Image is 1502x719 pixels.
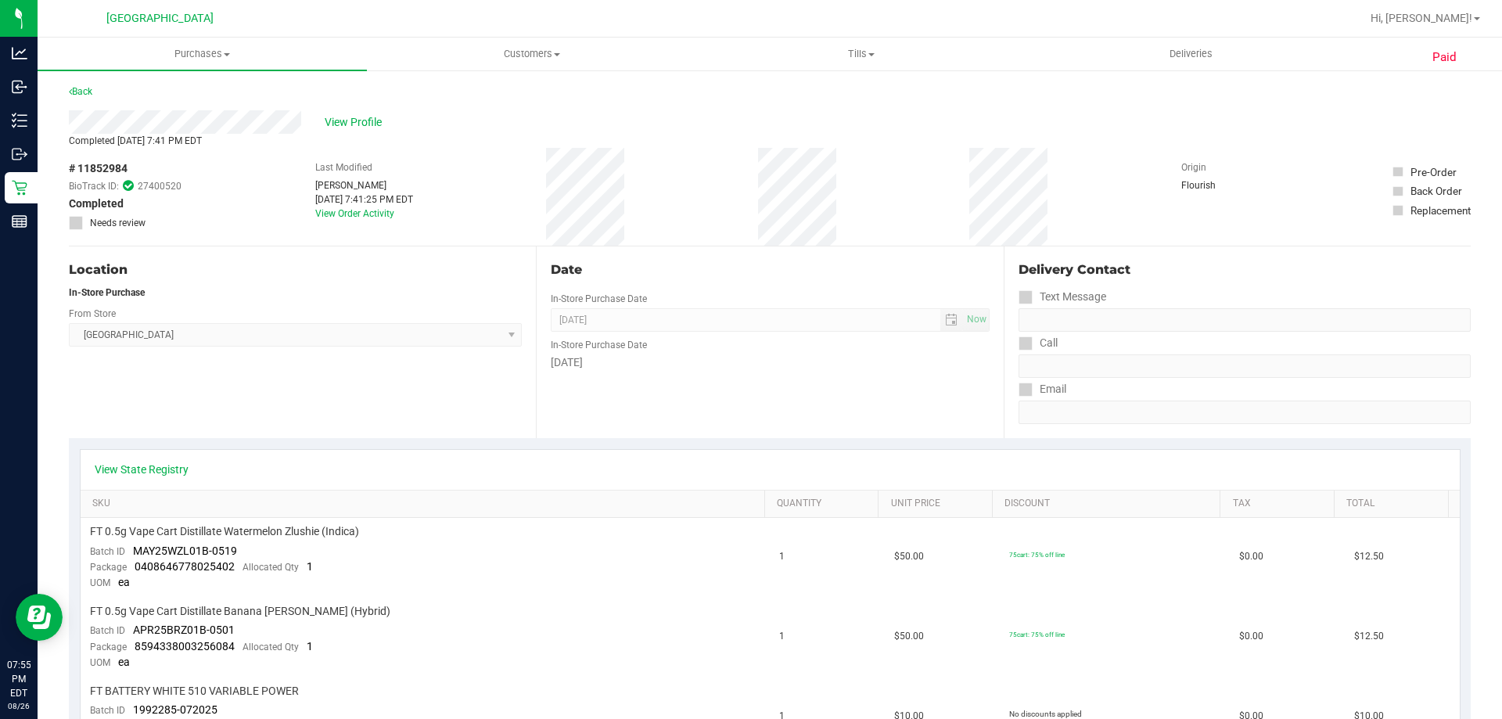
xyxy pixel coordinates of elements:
[894,629,924,644] span: $50.00
[135,640,235,652] span: 8594338003256084
[243,642,299,652] span: Allocated Qty
[1354,549,1384,564] span: $12.50
[1004,498,1214,510] a: Discount
[1026,38,1356,70] a: Deliveries
[12,113,27,128] inline-svg: Inventory
[315,178,413,192] div: [PERSON_NAME]
[1009,631,1065,638] span: 75cart: 75% off line
[69,179,119,193] span: BioTrack ID:
[90,705,125,716] span: Batch ID
[1019,378,1066,401] label: Email
[779,629,785,644] span: 1
[315,208,394,219] a: View Order Activity
[38,47,367,61] span: Purchases
[12,79,27,95] inline-svg: Inbound
[1354,629,1384,644] span: $12.50
[1009,710,1082,718] span: No discounts applied
[38,38,367,70] a: Purchases
[1410,164,1457,180] div: Pre-Order
[1009,551,1065,559] span: 75cart: 75% off line
[12,180,27,196] inline-svg: Retail
[90,604,390,619] span: FT 0.5g Vape Cart Distillate Banana [PERSON_NAME] (Hybrid)
[1181,160,1206,174] label: Origin
[12,146,27,162] inline-svg: Outbound
[1019,354,1471,378] input: Format: (999) 999-9999
[1019,286,1106,308] label: Text Message
[7,658,31,700] p: 07:55 PM EDT
[779,549,785,564] span: 1
[1346,498,1442,510] a: Total
[138,179,181,193] span: 27400520
[12,45,27,61] inline-svg: Analytics
[307,560,313,573] span: 1
[325,114,387,131] span: View Profile
[123,178,134,193] span: In Sync
[367,38,696,70] a: Customers
[90,562,127,573] span: Package
[1239,549,1263,564] span: $0.00
[697,47,1025,61] span: Tills
[1181,178,1259,192] div: Flourish
[135,560,235,573] span: 0408646778025402
[133,545,237,557] span: MAY25WZL01B-0519
[90,546,125,557] span: Batch ID
[90,657,110,668] span: UOM
[1148,47,1234,61] span: Deliveries
[551,338,647,352] label: In-Store Purchase Date
[891,498,986,510] a: Unit Price
[69,196,124,212] span: Completed
[1432,49,1457,67] span: Paid
[1019,332,1058,354] label: Call
[92,498,758,510] a: SKU
[90,524,359,539] span: FT 0.5g Vape Cart Distillate Watermelon Zlushie (Indica)
[307,640,313,652] span: 1
[551,261,989,279] div: Date
[1371,12,1472,24] span: Hi, [PERSON_NAME]!
[243,562,299,573] span: Allocated Qty
[69,261,522,279] div: Location
[69,86,92,97] a: Back
[1410,203,1471,218] div: Replacement
[133,624,235,636] span: APR25BRZ01B-0501
[1233,498,1328,510] a: Tax
[16,594,63,641] iframe: Resource center
[118,656,130,668] span: ea
[894,549,924,564] span: $50.00
[90,642,127,652] span: Package
[7,700,31,712] p: 08/26
[315,160,372,174] label: Last Modified
[551,292,647,306] label: In-Store Purchase Date
[90,577,110,588] span: UOM
[69,307,116,321] label: From Store
[777,498,872,510] a: Quantity
[90,216,146,230] span: Needs review
[1019,261,1471,279] div: Delivery Contact
[90,625,125,636] span: Batch ID
[696,38,1026,70] a: Tills
[69,135,202,146] span: Completed [DATE] 7:41 PM EDT
[551,354,989,371] div: [DATE]
[69,287,145,298] strong: In-Store Purchase
[133,703,217,716] span: 1992285-072025
[1019,308,1471,332] input: Format: (999) 999-9999
[1239,629,1263,644] span: $0.00
[1410,183,1462,199] div: Back Order
[118,576,130,588] span: ea
[106,12,214,25] span: [GEOGRAPHIC_DATA]
[90,684,299,699] span: FT BATTERY WHITE 510 VARIABLE POWER
[315,192,413,207] div: [DATE] 7:41:25 PM EDT
[95,462,189,477] a: View State Registry
[69,160,128,177] span: # 11852984
[368,47,695,61] span: Customers
[12,214,27,229] inline-svg: Reports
